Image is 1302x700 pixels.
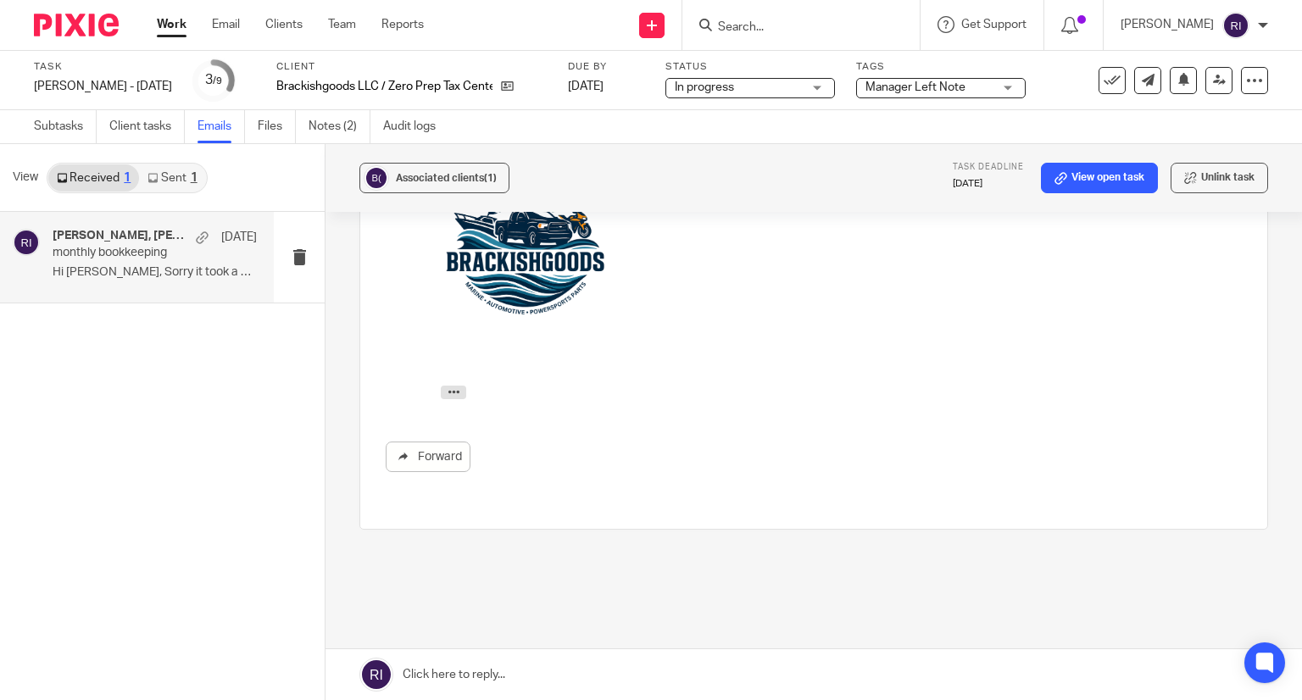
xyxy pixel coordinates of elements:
[364,165,389,191] img: svg%3E
[1171,163,1268,193] button: Unlink task
[53,229,187,243] h4: [PERSON_NAME], [PERSON_NAME], Me
[568,81,604,92] span: [DATE]
[1041,163,1158,193] a: View open task
[191,172,198,184] div: 1
[953,163,1024,171] span: Task deadline
[34,110,97,143] a: Subtasks
[381,16,424,33] a: Reports
[212,16,240,33] a: Email
[328,16,356,33] a: Team
[258,110,296,143] a: Files
[13,169,38,186] span: View
[53,265,257,280] p: Hi [PERSON_NAME], Sorry it took a bit to get back...
[34,60,172,74] label: Task
[124,172,131,184] div: 1
[221,229,257,246] p: [DATE]
[34,78,172,95] div: Joel - Aug 2025
[109,110,185,143] a: Client tasks
[386,442,470,472] a: Forward
[198,110,245,143] a: Emails
[961,19,1027,31] span: Get Support
[856,60,1026,74] label: Tags
[675,81,734,93] span: In progress
[34,78,172,95] div: [PERSON_NAME] - [DATE]
[665,60,835,74] label: Status
[716,20,869,36] input: Search
[48,164,139,192] a: Received1
[568,60,644,74] label: Due by
[359,163,509,193] button: Associated clients(1)
[309,110,370,143] a: Notes (2)
[139,164,205,192] a: Sent1
[276,78,492,95] p: Brackishgoods LLC / Zero Prep Tax Center (dba
[213,76,222,86] small: /9
[484,173,497,183] span: (1)
[865,81,965,93] span: Manager Left Note
[157,16,186,33] a: Work
[205,70,222,90] div: 3
[383,110,448,143] a: Audit logs
[953,177,1024,191] p: [DATE]
[265,16,303,33] a: Clients
[396,173,497,183] span: Associated clients
[1222,12,1249,39] img: svg%3E
[1121,16,1214,33] p: [PERSON_NAME]
[34,14,119,36] img: Pixie
[276,60,547,74] label: Client
[13,229,40,256] img: svg%3E
[53,246,216,260] p: monthly bookkeeping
